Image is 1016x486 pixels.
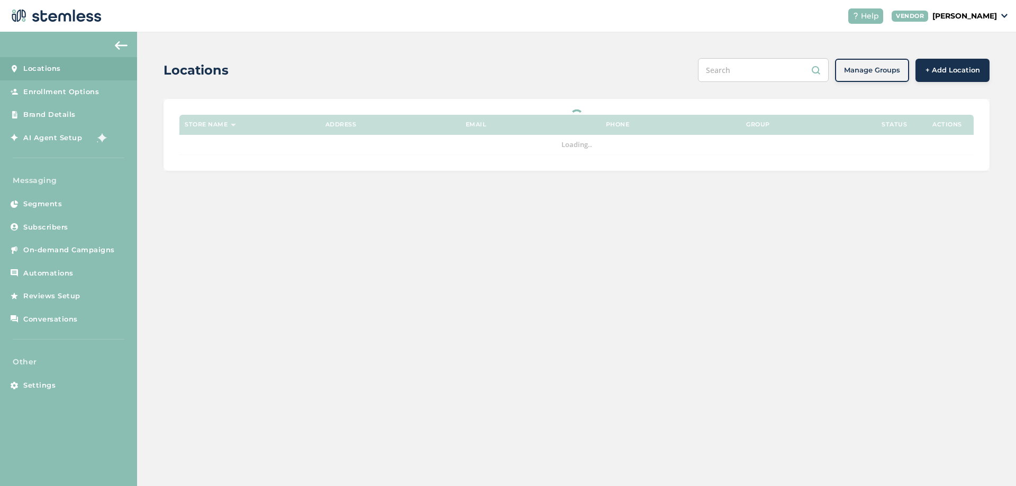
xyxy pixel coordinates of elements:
button: + Add Location [915,59,990,82]
img: icon-arrow-back-accent-c549486e.svg [115,41,128,50]
img: logo-dark-0685b13c.svg [8,5,102,26]
span: + Add Location [926,65,980,76]
h2: Locations [164,61,229,80]
span: AI Agent Setup [23,133,82,143]
span: On-demand Campaigns [23,245,115,255]
span: Help [861,11,879,22]
div: VENDOR [892,11,928,22]
span: Segments [23,199,62,209]
span: Conversations [23,314,78,325]
p: [PERSON_NAME] [932,11,997,22]
img: icon-help-white-03924b79.svg [852,13,859,19]
span: Reviews Setup [23,291,80,301]
span: Locations [23,63,61,74]
img: glitter-stars-b7820f95.gif [90,127,111,148]
span: Manage Groups [844,65,900,76]
img: icon_down-arrow-small-66adaf34.svg [1001,14,1008,18]
span: Automations [23,268,74,279]
button: Manage Groups [835,59,909,82]
span: Settings [23,380,56,391]
input: Search [698,58,829,82]
span: Enrollment Options [23,87,99,97]
span: Subscribers [23,222,68,233]
span: Brand Details [23,109,76,120]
